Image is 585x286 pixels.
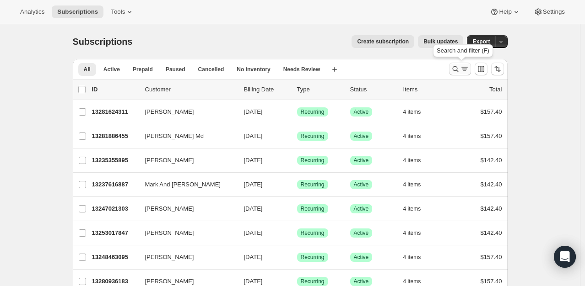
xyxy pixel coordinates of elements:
[84,66,91,73] span: All
[301,108,325,116] span: Recurring
[244,132,263,139] span: [DATE]
[554,246,576,268] div: Open Intercom Messenger
[140,105,231,119] button: [PERSON_NAME]
[528,5,570,18] button: Settings
[92,107,138,117] p: 13281624311
[244,181,263,188] span: [DATE]
[111,8,125,16] span: Tools
[350,85,396,94] p: Status
[92,251,502,264] div: 13248463095[PERSON_NAME][DATE]SuccessRecurringSuccessActive4 items$157.40
[52,5,103,18] button: Subscriptions
[354,157,369,164] span: Active
[499,8,511,16] span: Help
[403,202,431,215] button: 4 items
[327,63,342,76] button: Create new view
[244,254,263,260] span: [DATE]
[301,278,325,285] span: Recurring
[92,85,502,94] div: IDCustomerBilling DateTypeStatusItemsTotal
[73,37,133,47] span: Subscriptions
[198,66,224,73] span: Cancelled
[92,228,138,238] p: 13253017847
[403,132,421,140] span: 4 items
[15,5,50,18] button: Analytics
[301,229,325,237] span: Recurring
[92,204,138,213] p: 13247021303
[92,85,138,94] p: ID
[145,277,194,286] span: [PERSON_NAME]
[354,229,369,237] span: Active
[20,8,44,16] span: Analytics
[403,278,421,285] span: 4 items
[354,205,369,212] span: Active
[354,108,369,116] span: Active
[403,157,421,164] span: 4 items
[145,253,194,262] span: [PERSON_NAME]
[481,108,502,115] span: $157.40
[166,66,185,73] span: Paused
[145,85,237,94] p: Customer
[145,156,194,165] span: [PERSON_NAME]
[301,254,325,261] span: Recurring
[354,132,369,140] span: Active
[481,254,502,260] span: $157.40
[484,5,526,18] button: Help
[140,177,231,192] button: Mark And [PERSON_NAME]
[92,227,502,239] div: 13253017847[PERSON_NAME][DATE]SuccessRecurringSuccessActive4 items$142.40
[92,154,502,167] div: 13235355895[PERSON_NAME][DATE]SuccessRecurringSuccessActive4 items$142.40
[140,226,231,240] button: [PERSON_NAME]
[145,107,194,117] span: [PERSON_NAME]
[489,85,502,94] p: Total
[145,180,221,189] span: Mark And [PERSON_NAME]
[145,204,194,213] span: [PERSON_NAME]
[481,278,502,285] span: $157.40
[92,253,138,262] p: 13248463095
[403,154,431,167] button: 4 items
[57,8,98,16] span: Subscriptions
[403,181,421,188] span: 4 items
[423,38,458,45] span: Bulk updates
[92,130,502,143] div: 13281886455[PERSON_NAME] Md[DATE]SuccessRecurringSuccessActive4 items$157.40
[475,63,487,75] button: Customize table column order and visibility
[403,227,431,239] button: 4 items
[92,180,138,189] p: 13237616887
[301,132,325,140] span: Recurring
[403,251,431,264] button: 4 items
[244,108,263,115] span: [DATE]
[140,250,231,265] button: [PERSON_NAME]
[105,5,140,18] button: Tools
[237,66,270,73] span: No inventory
[357,38,409,45] span: Create subscription
[403,130,431,143] button: 4 items
[92,202,502,215] div: 13247021303[PERSON_NAME][DATE]SuccessRecurringSuccessActive4 items$142.40
[92,178,502,191] div: 13237616887Mark And [PERSON_NAME][DATE]SuccessRecurringSuccessActive4 items$142.40
[140,129,231,143] button: [PERSON_NAME] Md
[491,63,504,75] button: Sort the results
[92,132,138,141] p: 13281886455
[403,178,431,191] button: 4 items
[449,63,471,75] button: Search and filter results
[403,205,421,212] span: 4 items
[481,229,502,236] span: $142.40
[145,228,194,238] span: [PERSON_NAME]
[472,38,490,45] span: Export
[283,66,320,73] span: Needs Review
[92,106,502,118] div: 13281624311[PERSON_NAME][DATE]SuccessRecurringSuccessActive4 items$157.40
[481,181,502,188] span: $142.40
[403,106,431,118] button: 4 items
[403,85,449,94] div: Items
[103,66,120,73] span: Active
[481,205,502,212] span: $142.40
[140,153,231,168] button: [PERSON_NAME]
[301,205,325,212] span: Recurring
[481,157,502,164] span: $142.40
[354,181,369,188] span: Active
[354,254,369,261] span: Active
[145,132,204,141] span: [PERSON_NAME] Md
[403,254,421,261] span: 4 items
[467,35,495,48] button: Export
[92,156,138,165] p: 13235355895
[244,205,263,212] span: [DATE]
[140,201,231,216] button: [PERSON_NAME]
[297,85,343,94] div: Type
[354,278,369,285] span: Active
